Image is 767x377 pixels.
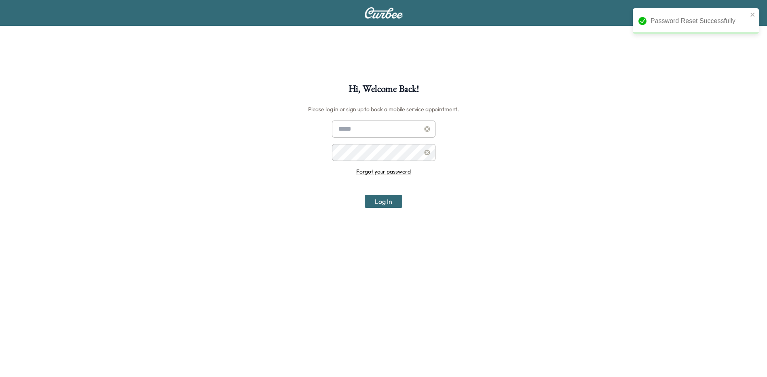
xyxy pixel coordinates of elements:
[356,168,411,175] a: Forgot your password
[349,84,419,98] h1: Hi, Welcome Back!
[364,7,403,19] img: Curbee Logo
[365,195,402,208] button: Log In
[308,103,459,116] h6: Please log in or sign up to book a mobile service appointment.
[750,11,756,18] button: close
[651,16,748,26] div: Password Reset Successfully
